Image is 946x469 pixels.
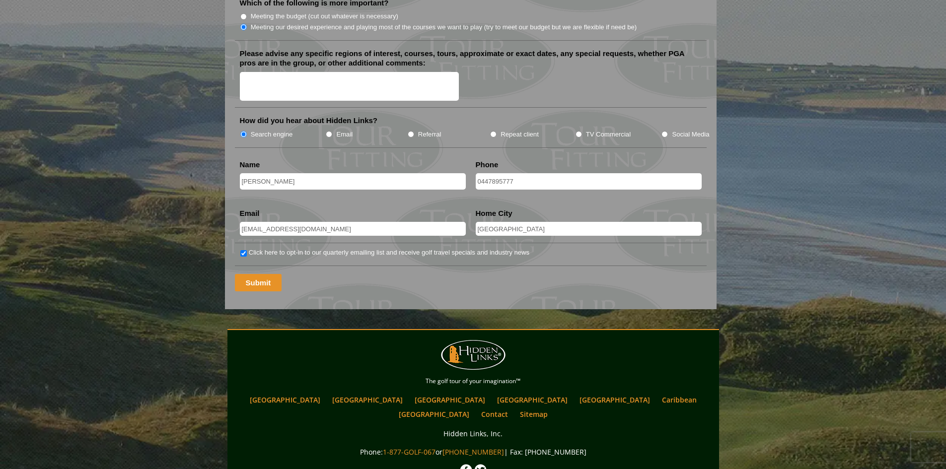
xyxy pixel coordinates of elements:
a: 1-877-GOLF-067 [383,447,436,457]
label: Home City [476,208,512,218]
a: [GEOGRAPHIC_DATA] [394,407,474,421]
label: Email [336,130,353,139]
a: Caribbean [657,393,702,407]
label: How did you hear about Hidden Links? [240,116,378,126]
a: [GEOGRAPHIC_DATA] [327,393,408,407]
input: Submit [235,274,282,291]
label: Name [240,160,260,170]
label: Search engine [251,130,293,139]
label: Please advise any specific regions of interest, courses, tours, approximate or exact dates, any s... [240,49,702,68]
label: Referral [418,130,441,139]
p: The golf tour of your imagination™ [230,376,717,387]
label: Meeting the budget (cut out whatever is necessary) [251,11,398,21]
a: [GEOGRAPHIC_DATA] [245,393,325,407]
a: Sitemap [515,407,553,421]
a: [GEOGRAPHIC_DATA] [410,393,490,407]
label: TV Commercial [586,130,631,139]
a: [GEOGRAPHIC_DATA] [492,393,573,407]
label: Phone [476,160,499,170]
label: Email [240,208,260,218]
label: Meeting our desired experience and playing most of the courses we want to play (try to meet our b... [251,22,637,32]
a: Contact [476,407,513,421]
p: Hidden Links, Inc. [230,427,717,440]
label: Click here to opt-in to our quarterly emailing list and receive golf travel specials and industry... [249,248,529,258]
a: [PHONE_NUMBER] [442,447,504,457]
p: Phone: or | Fax: [PHONE_NUMBER] [230,446,717,458]
label: Social Media [672,130,709,139]
a: [GEOGRAPHIC_DATA] [575,393,655,407]
label: Repeat client [501,130,539,139]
